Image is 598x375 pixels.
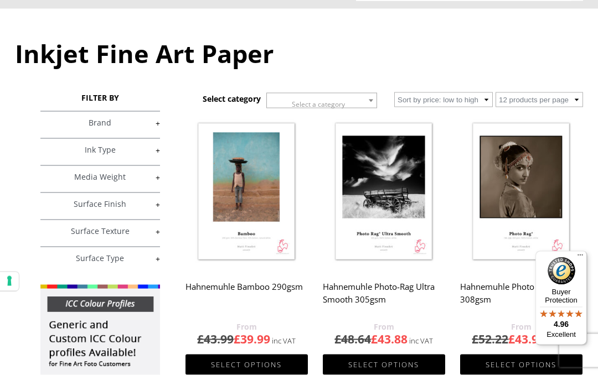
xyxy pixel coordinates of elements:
[40,111,159,133] h4: Brand
[40,199,159,210] a: +
[40,192,159,215] h4: Surface Finish
[472,331,508,347] bdi: 52.22
[40,226,159,237] a: +
[40,247,159,269] h4: Surface Type
[40,145,159,155] a: +
[40,220,159,242] h4: Surface Texture
[292,100,345,109] span: Select a category
[185,116,308,269] img: Hahnemuhle Bamboo 290gsm
[40,165,159,187] h4: Media Weight
[323,116,445,347] a: Hahnemuhle Photo-Rag Ultra Smooth 305gsm £48.64£43.88
[394,92,493,107] select: Shop order
[548,257,575,285] img: Trusted Shops Trustmark
[460,116,582,269] img: Hahnemuhle Photo Rag 308gsm
[535,288,587,304] p: Buyer Protection
[185,276,308,320] h2: Hahnemuhle Bamboo 290gsm
[334,331,341,347] span: £
[40,253,159,264] a: +
[554,320,569,329] span: 4.96
[203,93,261,104] h3: Select category
[535,330,587,339] p: Excellent
[371,331,378,347] span: £
[323,355,445,375] a: Select options for “Hahnemuhle Photo-Rag Ultra Smooth 305gsm”
[40,92,159,103] h3: FILTER BY
[334,331,371,347] bdi: 48.64
[40,138,159,160] h4: Ink Type
[535,251,587,345] button: Trusted Shops TrustmarkBuyer Protection4.96Excellent
[323,116,445,269] img: Hahnemuhle Photo-Rag Ultra Smooth 305gsm
[460,355,582,375] a: Select options for “Hahnemuhle Photo Rag 308gsm”
[234,331,270,347] bdi: 39.99
[40,118,159,128] a: +
[197,331,204,347] span: £
[185,116,308,347] a: Hahnemuhle Bamboo 290gsm £43.99£39.99
[185,355,308,375] a: Select options for “Hahnemuhle Bamboo 290gsm”
[574,251,587,264] button: Menu
[40,172,159,183] a: +
[472,331,478,347] span: £
[508,331,515,347] span: £
[15,37,583,70] h1: Inkjet Fine Art Paper
[508,331,545,347] bdi: 43.99
[323,276,445,320] h2: Hahnemuhle Photo-Rag Ultra Smooth 305gsm
[460,276,582,320] h2: Hahnemuhle Photo Rag 308gsm
[197,331,234,347] bdi: 43.99
[234,331,240,347] span: £
[460,116,582,347] a: Hahnemuhle Photo Rag 308gsm £52.22£43.99
[371,331,408,347] bdi: 43.88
